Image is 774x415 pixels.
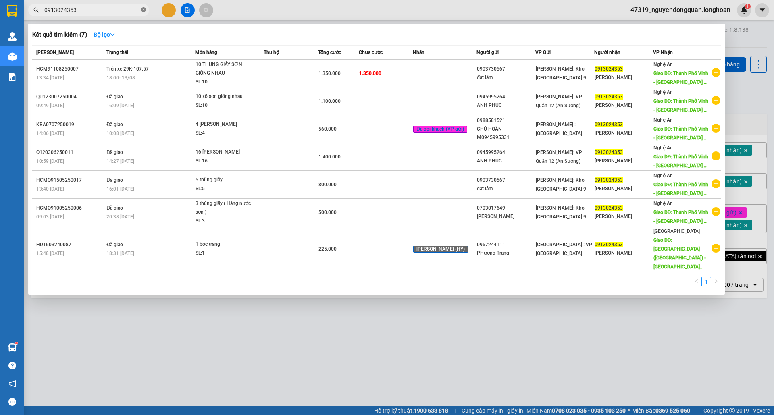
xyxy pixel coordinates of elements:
[595,129,653,137] div: [PERSON_NAME]
[595,212,653,221] div: [PERSON_NAME]
[712,179,720,188] span: plus-circle
[36,120,104,129] div: KBA0707250019
[110,32,115,37] span: down
[196,148,256,157] div: 16 [PERSON_NAME]
[712,124,720,133] span: plus-circle
[318,246,337,252] span: 225.000
[318,98,341,104] span: 1.100.000
[702,277,711,286] a: 1
[196,185,256,193] div: SL: 5
[113,28,164,35] span: 0109597835
[595,149,623,155] span: 0913024353
[106,205,123,211] span: Đã giao
[141,6,146,14] span: close-circle
[8,32,17,41] img: warehouse-icon
[536,177,586,192] span: [PERSON_NAME]: Kho [GEOGRAPHIC_DATA] 9
[536,149,582,164] span: [PERSON_NAME]: VP Quận 12 (An Sương)
[196,240,256,249] div: 1 boc trang
[476,50,499,55] span: Người gửi
[477,101,535,110] div: ANH PHÚC
[36,65,104,73] div: HCM91108250007
[712,68,720,77] span: plus-circle
[106,149,123,155] span: Đã giao
[653,98,709,113] span: Giao DĐ: Thành Phố Vinh - [GEOGRAPHIC_DATA] ...
[106,122,123,127] span: Đã giao
[196,176,256,185] div: 5 thùng giấy
[106,251,134,256] span: 18:31 [DATE]
[595,101,653,110] div: [PERSON_NAME]
[359,71,381,76] span: 1.350.000
[106,186,134,192] span: 16:01 [DATE]
[264,50,279,55] span: Thu hộ
[36,241,104,249] div: HD1603240087
[195,50,217,55] span: Món hàng
[694,279,699,284] span: left
[595,66,623,72] span: 0913024353
[595,249,653,257] div: [PERSON_NAME]
[106,131,134,136] span: 10:08 [DATE]
[477,73,535,82] div: đạt lâm
[477,157,535,165] div: ANH PHÚC
[62,17,111,46] span: CÔNG TY TNHH CHUYỂN PHÁT NHANH BẢO AN
[106,75,135,81] span: 18:00 - 13/08
[318,50,341,55] span: Tổng cước
[359,50,383,55] span: Chưa cước
[692,277,701,286] button: left
[477,93,535,101] div: 0945995264
[595,157,653,165] div: [PERSON_NAME]
[536,122,582,136] span: [PERSON_NAME] : [GEOGRAPHIC_DATA]
[106,158,134,164] span: 14:27 [DATE]
[477,241,535,249] div: 0967244111
[477,249,535,257] div: PHương Trang
[711,277,721,286] li: Next Page
[7,5,17,17] img: logo-vxr
[87,28,122,41] button: Bộ lọcdown
[595,122,623,127] span: 0913024353
[36,131,64,136] span: 14:06 [DATE]
[196,120,256,129] div: 4 [PERSON_NAME]
[106,242,123,247] span: Đã giao
[318,71,341,76] span: 1.350.000
[196,92,256,101] div: 10 xô sơn giống nhau
[653,173,673,178] span: Nghệ An
[36,158,64,164] span: 10:59 [DATE]
[15,342,18,344] sup: 1
[3,52,84,74] span: Mã đơn: HCM91408250006
[595,94,623,100] span: 0913024353
[22,25,43,31] strong: CSKH:
[196,101,256,110] div: SL: 10
[712,207,720,216] span: plus-circle
[477,204,535,212] div: 0703017649
[106,94,123,100] span: Đã giao
[653,50,673,55] span: VP Nhận
[106,177,123,183] span: Đã giao
[36,93,104,101] div: QU123007250004
[106,50,128,55] span: Trạng thái
[536,94,582,108] span: [PERSON_NAME]: VP Quận 12 (An Sương)
[196,199,256,217] div: 3 thùng giấy ( Hàng nước sơn )
[536,66,586,81] span: [PERSON_NAME]: Kho [GEOGRAPHIC_DATA] 9
[196,60,256,78] div: 10 THÙNG GIẤY SƠN GIỐNG NHAU
[595,185,653,193] div: [PERSON_NAME]
[477,212,535,221] div: [PERSON_NAME]
[653,201,673,206] span: Nghệ An
[711,277,721,286] button: right
[477,176,535,185] div: 0903730567
[594,50,620,55] span: Người nhận
[714,279,718,284] span: right
[413,50,424,55] span: Nhãn
[536,205,586,220] span: [PERSON_NAME]: Kho [GEOGRAPHIC_DATA] 9
[3,25,61,39] span: [PHONE_NUMBER]
[595,205,623,211] span: 0913024353
[8,380,16,388] span: notification
[477,125,535,142] div: CHÚ HOÃN - M0945995331
[653,62,673,67] span: Nghệ An
[701,277,711,286] li: 1
[36,251,64,256] span: 15:48 [DATE]
[36,103,64,108] span: 09:49 [DATE]
[32,31,87,39] h3: Kết quả tìm kiếm ( 7 )
[113,28,128,35] strong: MST:
[653,126,709,141] span: Giao DĐ: Thành Phố Vinh - [GEOGRAPHIC_DATA] ...
[535,50,551,55] span: VP Gửi
[712,244,720,253] span: plus-circle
